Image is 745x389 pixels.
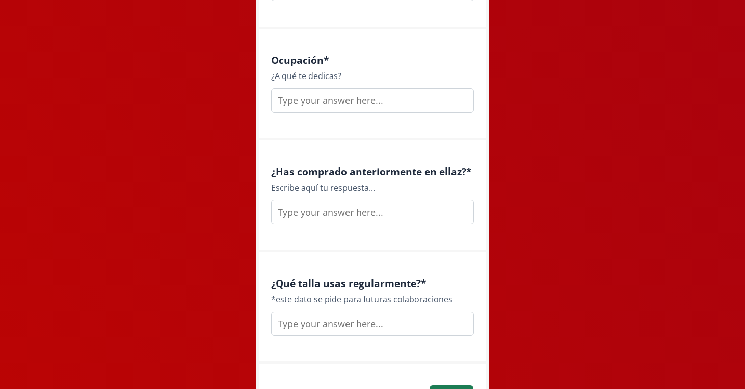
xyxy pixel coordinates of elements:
div: Escribe aquí tu respuesta... [271,181,474,194]
input: Type your answer here... [271,200,474,224]
h4: Ocupación * [271,54,474,66]
h4: ¿Qué talla usas regularmente? * [271,277,474,289]
div: ¿A qué te dedicas? [271,70,474,82]
div: *este dato se pide para futuras colaboraciones [271,293,474,305]
h4: ¿Has comprado anteriormente en ellaz? * [271,166,474,177]
input: Type your answer here... [271,312,474,336]
input: Type your answer here... [271,88,474,113]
